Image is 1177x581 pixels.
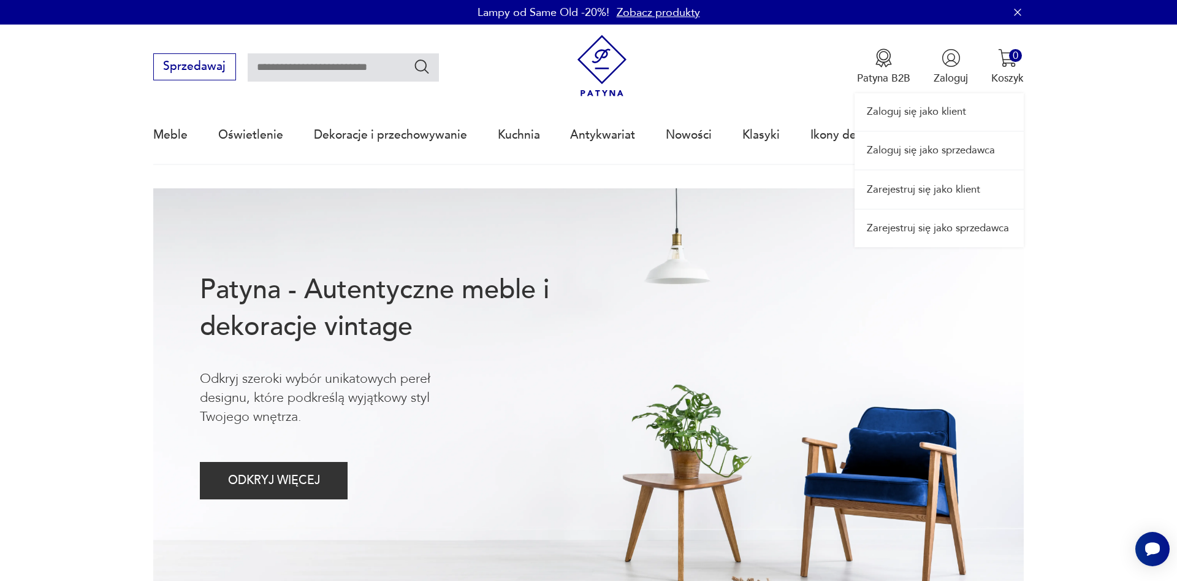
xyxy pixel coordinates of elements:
[666,107,712,163] a: Nowości
[153,53,236,80] button: Sprzedawaj
[855,210,1024,247] a: Zarejestruj się jako sprzedawca
[855,93,1024,131] a: Zaloguj się jako klient
[413,58,431,75] button: Szukaj
[742,107,780,163] a: Klasyki
[200,369,479,427] p: Odkryj szeroki wybór unikatowych pereł designu, które podkreślą wyjątkowy styl Twojego wnętrza.
[200,477,348,487] a: ODKRYJ WIĘCEJ
[314,107,467,163] a: Dekoracje i przechowywanie
[617,5,700,20] a: Zobacz produkty
[153,63,236,72] a: Sprzedawaj
[855,132,1024,169] a: Zaloguj się jako sprzedawca
[498,107,540,163] a: Kuchnia
[478,5,609,20] p: Lampy od Same Old -20%!
[1135,532,1170,566] iframe: Smartsupp widget button
[570,107,635,163] a: Antykwariat
[200,462,348,499] button: ODKRYJ WIĘCEJ
[571,35,633,97] img: Patyna - sklep z meblami i dekoracjami vintage
[153,107,188,163] a: Meble
[855,171,1024,208] a: Zarejestruj się jako klient
[810,107,886,163] a: Ikony designu
[200,272,597,345] h1: Patyna - Autentyczne meble i dekoracje vintage
[218,107,283,163] a: Oświetlenie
